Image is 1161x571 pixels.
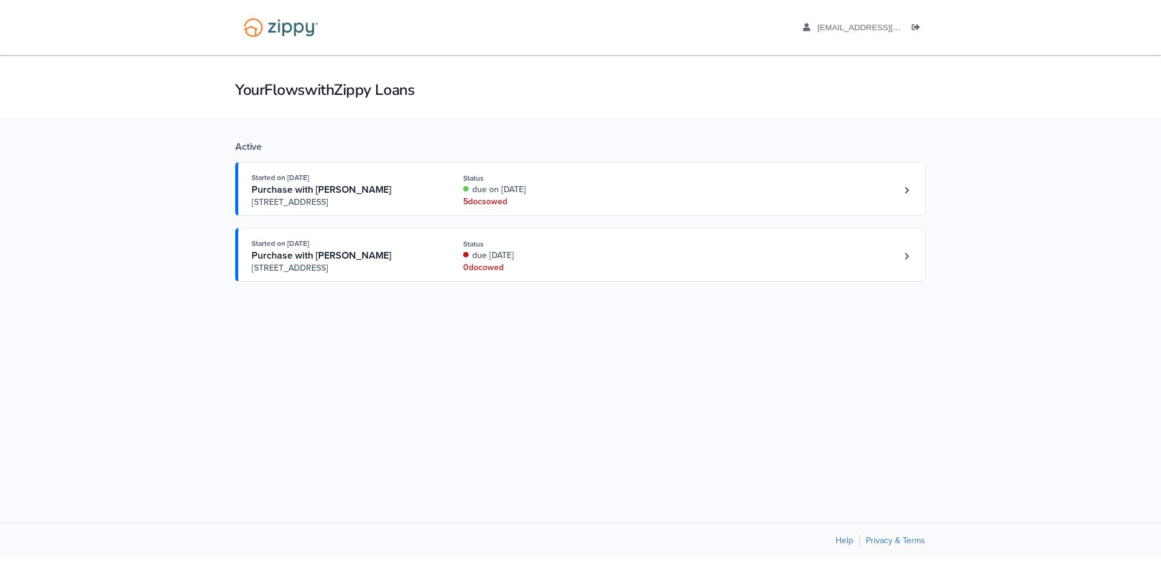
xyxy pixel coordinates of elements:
[235,80,926,100] h1: Your Flows with Zippy Loans
[236,12,326,43] img: Logo
[252,196,436,208] span: [STREET_ADDRESS]
[235,141,926,153] div: Active
[252,239,309,248] span: Started on [DATE]
[252,184,391,196] span: Purchase with [PERSON_NAME]
[463,184,625,196] div: due on [DATE]
[463,239,625,250] div: Status
[252,173,309,182] span: Started on [DATE]
[897,181,915,199] a: Loan number 4247591
[803,23,956,35] a: edit profile
[818,23,956,32] span: kelvinmoseley@gmail.com
[463,250,625,262] div: due [DATE]
[252,250,391,262] span: Purchase with [PERSON_NAME]
[235,162,926,216] a: Open loan 4247591
[235,228,926,282] a: Open loan 4190999
[897,247,915,265] a: Loan number 4190999
[912,23,925,35] a: Log out
[463,262,625,274] div: 0 doc owed
[463,196,625,208] div: 5 doc s owed
[463,173,625,184] div: Status
[252,262,436,274] span: [STREET_ADDRESS]
[836,535,853,546] a: Help
[866,535,925,546] a: Privacy & Terms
